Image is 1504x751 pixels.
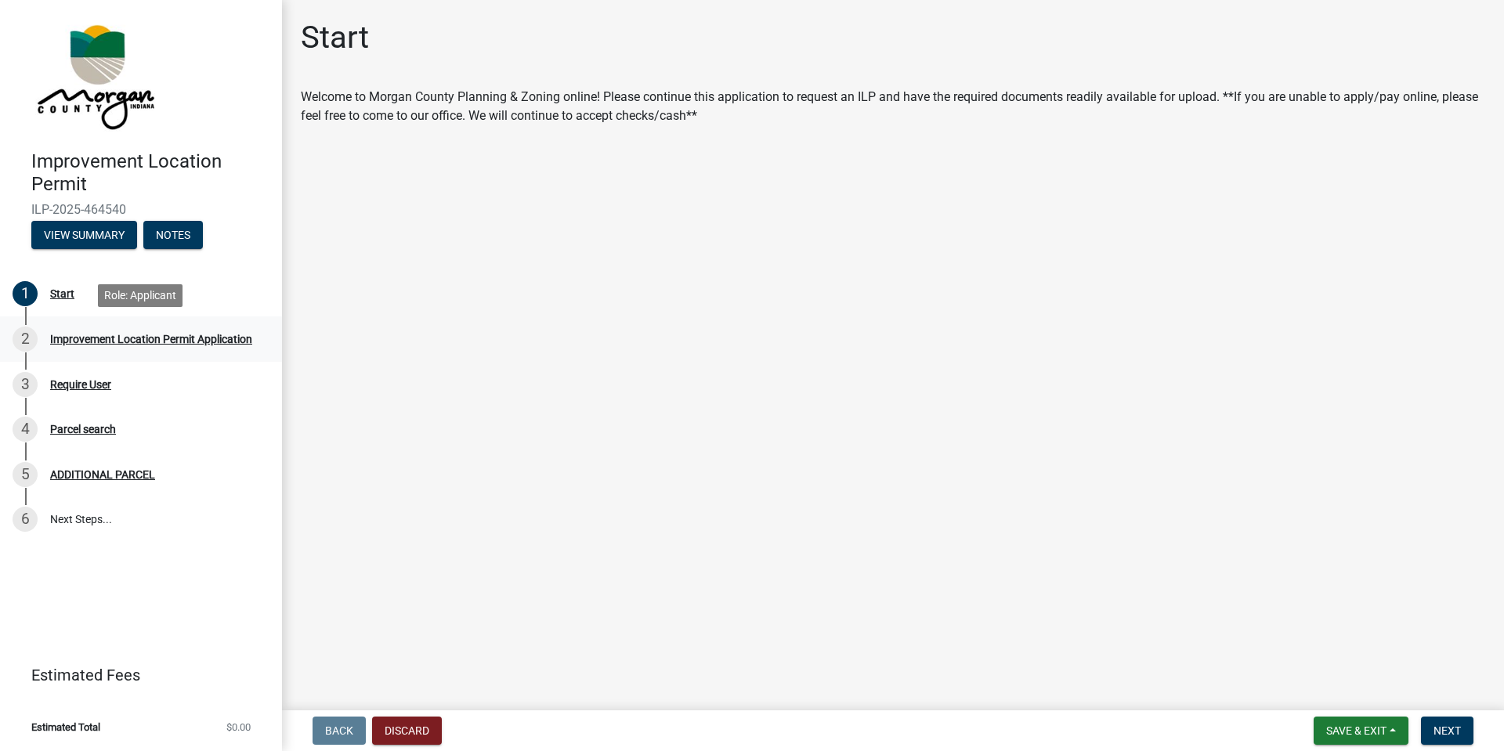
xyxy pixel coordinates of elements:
[143,221,203,249] button: Notes
[301,19,369,56] h1: Start
[31,16,157,134] img: Morgan County, Indiana
[13,462,38,487] div: 5
[13,417,38,442] div: 4
[50,424,116,435] div: Parcel search
[301,88,1485,125] div: Welcome to Morgan County Planning & Zoning online! Please continue this application to request an...
[1314,717,1408,745] button: Save & Exit
[98,284,183,307] div: Role: Applicant
[1433,724,1461,737] span: Next
[31,229,137,242] wm-modal-confirm: Summary
[13,372,38,397] div: 3
[143,229,203,242] wm-modal-confirm: Notes
[13,281,38,306] div: 1
[13,327,38,352] div: 2
[50,379,111,390] div: Require User
[31,150,269,196] h4: Improvement Location Permit
[31,722,100,732] span: Estimated Total
[31,221,137,249] button: View Summary
[31,202,251,217] span: ILP-2025-464540
[13,507,38,532] div: 6
[313,717,366,745] button: Back
[372,717,442,745] button: Discard
[50,334,252,345] div: Improvement Location Permit Application
[50,288,74,299] div: Start
[325,724,353,737] span: Back
[13,659,257,691] a: Estimated Fees
[50,469,155,480] div: ADDITIONAL PARCEL
[1326,724,1386,737] span: Save & Exit
[1421,717,1473,745] button: Next
[226,722,251,732] span: $0.00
